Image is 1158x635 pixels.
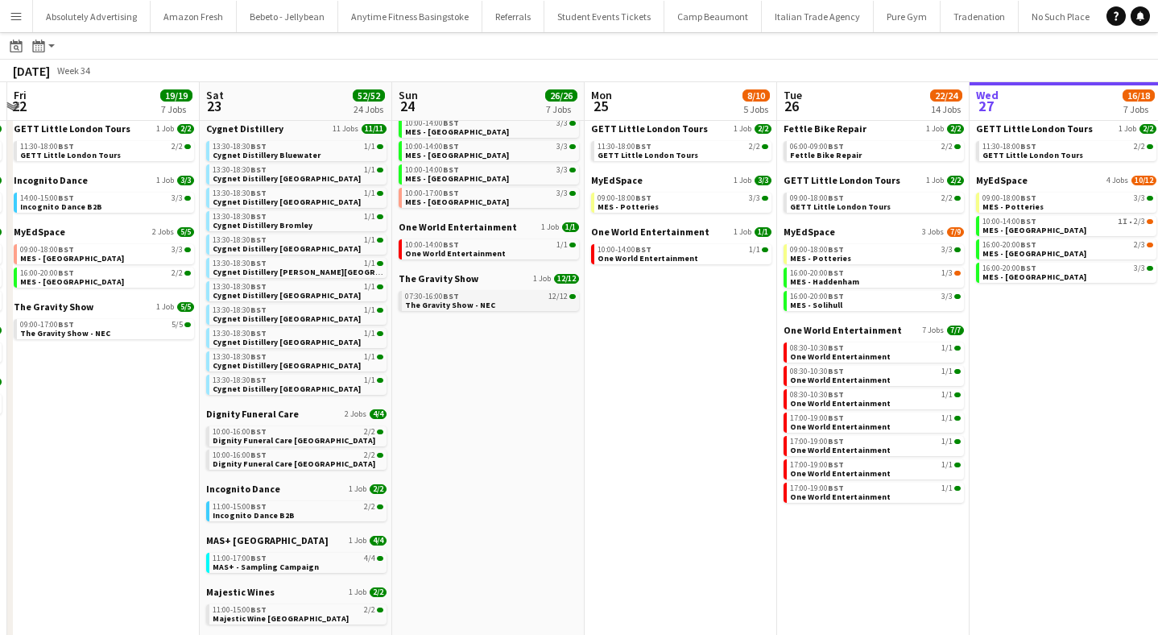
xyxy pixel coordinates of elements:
span: MES - Coventry [405,150,509,160]
span: 3 Jobs [922,227,944,237]
span: 1/1 [364,236,375,244]
span: BST [828,413,844,423]
button: No Such Place [1019,1,1103,32]
span: 11 Jobs [333,124,358,134]
span: BST [443,291,459,301]
span: 1I [1118,218,1127,226]
span: BST [443,118,459,128]
span: 2/2 [947,176,964,185]
a: MyEdSpace3 Jobs7/9 [784,226,964,238]
div: GETT Little London Tours1 Job2/211:30-18:00BST2/2GETT Little London Tours [14,122,194,174]
span: MyEdSpace [591,174,643,186]
span: 1 Job [734,124,751,134]
span: 3/3 [556,143,568,151]
span: 16:00-20:00 [20,269,74,277]
a: Fettle Bike Repair1 Job2/2 [784,122,964,135]
span: 09:00-18:00 [982,194,1036,202]
span: 7 Jobs [922,326,944,335]
span: 09:00-18:00 [20,246,74,254]
a: The Gravity Show1 Job12/12 [399,272,579,284]
div: • [982,218,1153,226]
span: 1 Job [156,176,174,185]
a: 16:00-20:00BST1/3MES - Haddenham [790,268,961,286]
a: 17:00-19:00BST1/1One World Entertainment [790,436,961,454]
span: 11/11 [362,124,387,134]
a: 11:30-18:00BST2/2GETT Little London Tours [598,141,768,160]
span: BST [250,258,267,268]
span: MES - KingstonTown Centre [405,173,509,184]
span: 10/12 [1131,176,1156,185]
span: 3/3 [749,194,760,202]
a: Cygnet Distillery11 Jobs11/11 [206,122,387,135]
span: MES - Oxford [982,248,1086,259]
span: Fettle Bike Repair [790,150,862,160]
a: The Gravity Show1 Job5/5 [14,301,194,313]
a: 08:30-10:30BST1/1One World Entertainment [790,342,961,361]
span: MyEdSpace [976,174,1028,186]
span: 1/1 [364,259,375,268]
span: MES - Northfield [20,253,124,264]
a: 17:00-19:00BST1/1One World Entertainment [790,413,961,431]
button: Bebeto - Jellybean [237,1,338,32]
div: MyEdSpace4 Jobs10/1209:00-18:00BST3/3MES - Potteries10:00-14:00BST1I•2/3MES - [GEOGRAPHIC_DATA]16... [976,174,1156,286]
span: BST [1020,263,1036,273]
span: 13:30-18:30 [213,353,267,361]
a: 10:00-14:00BST3/3MES - [GEOGRAPHIC_DATA] [405,141,576,160]
span: BST [58,319,74,330]
span: Cygnet Distillery London [213,290,361,301]
a: 13:30-18:30BST1/1Cygnet Distillery [GEOGRAPHIC_DATA] [213,351,383,370]
span: BST [443,239,459,250]
span: 2/2 [172,269,183,277]
span: Cygnet Distillery [206,122,283,135]
a: 16:00-20:00BST3/3MES - [GEOGRAPHIC_DATA] [982,263,1153,281]
span: 1 Job [156,302,174,312]
span: MES - Potteries [982,201,1044,212]
a: 13:30-18:30BST1/1Cygnet Distillery Bromley [213,211,383,230]
div: GETT Little London Tours1 Job2/211:30-18:00BST2/2GETT Little London Tours [591,122,771,174]
span: 2/2 [1139,124,1156,134]
span: 3/3 [556,166,568,174]
button: Anytime Fitness Basingstoke [338,1,482,32]
span: Fettle Bike Repair [784,122,866,135]
span: 12/12 [548,293,568,301]
a: 13:30-18:30BST1/1Cygnet Distillery [GEOGRAPHIC_DATA] [213,375,383,393]
a: 09:00-18:00BST3/3MES - Potteries [982,193,1153,211]
div: Dignity Funeral Care2 Jobs4/410:00-16:00BST2/2Dignity Funeral Care [GEOGRAPHIC_DATA]10:00-16:00BS... [206,408,387,483]
span: MES - Solihull [790,300,842,310]
span: MES - Haddenham [790,276,859,287]
span: BST [1020,216,1036,226]
div: Fettle Bike Repair1 Job2/206:00-09:00BST2/2Fettle Bike Repair [784,122,964,174]
span: BST [635,141,651,151]
span: BST [828,342,844,353]
span: 1 Job [533,274,551,284]
span: BST [58,193,74,203]
span: 16:00-20:00 [790,293,844,301]
span: 7/9 [947,227,964,237]
span: Cygnet Distillery Bristol [213,197,361,207]
span: BST [250,188,267,198]
a: 13:30-18:30BST1/1Cygnet Distillery [GEOGRAPHIC_DATA] [213,188,383,206]
a: MyEdSpace2 Jobs5/5 [14,226,194,238]
a: 10:00-14:00BST1/1One World Entertainment [405,239,576,258]
span: 3/3 [755,176,771,185]
span: 1/1 [364,376,375,384]
a: 09:00-18:00BST3/3MES - Potteries [598,193,768,211]
span: 16:00-20:00 [982,241,1036,249]
span: MES - Camberley Town Centre [405,127,509,137]
span: BST [58,141,74,151]
span: The Gravity Show - NEC [405,300,495,310]
a: GETT Little London Tours1 Job2/2 [784,174,964,186]
a: 16:00-20:00BST2/3MES - [GEOGRAPHIC_DATA] [982,239,1153,258]
span: MyEdSpace [784,226,835,238]
button: Italian Trade Agency [762,1,874,32]
span: MES - Northfield [405,197,509,207]
a: 09:00-18:00BST3/3MES - Potteries [790,244,961,263]
span: Dignity Funeral Care [206,408,299,420]
span: 1/1 [941,344,953,352]
span: 10:00-14:00 [982,218,1036,226]
span: 1/1 [364,189,375,197]
span: Cygnet Distillery Norwich [213,360,361,371]
span: 09:00-17:00 [20,321,74,329]
span: 1/1 [941,391,953,399]
span: 13:30-18:30 [213,306,267,314]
